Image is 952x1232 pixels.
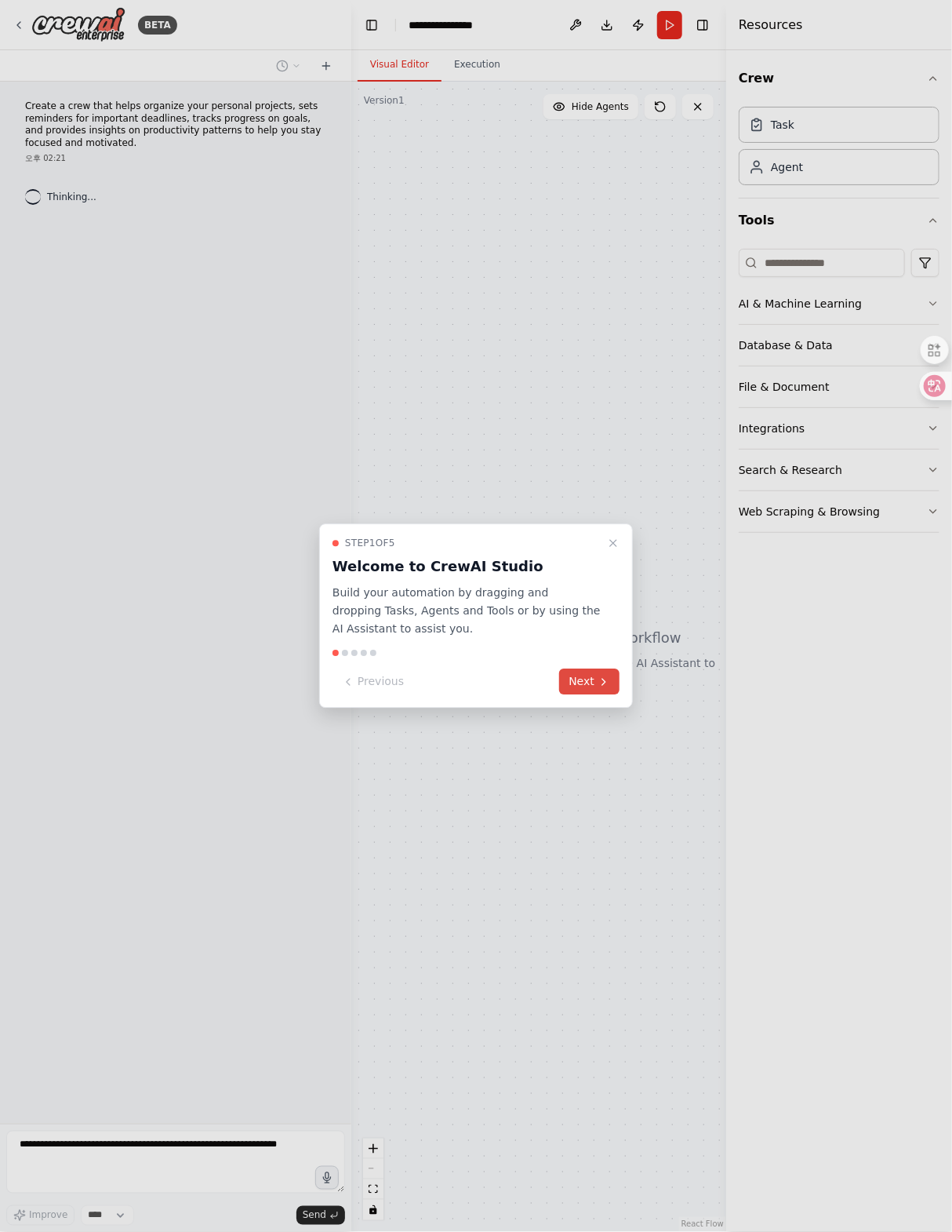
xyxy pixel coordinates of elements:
span: Step 1 of 5 [345,537,395,549]
button: Next [559,669,620,695]
button: Close walkthrough [604,534,623,552]
button: Hide left sidebar [361,14,383,36]
h3: Welcome to CrewAI Studio [332,556,601,578]
p: Build your automation by dragging and dropping Tasks, Agents and Tools or by using the AI Assista... [332,584,601,637]
button: Previous [332,669,413,695]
